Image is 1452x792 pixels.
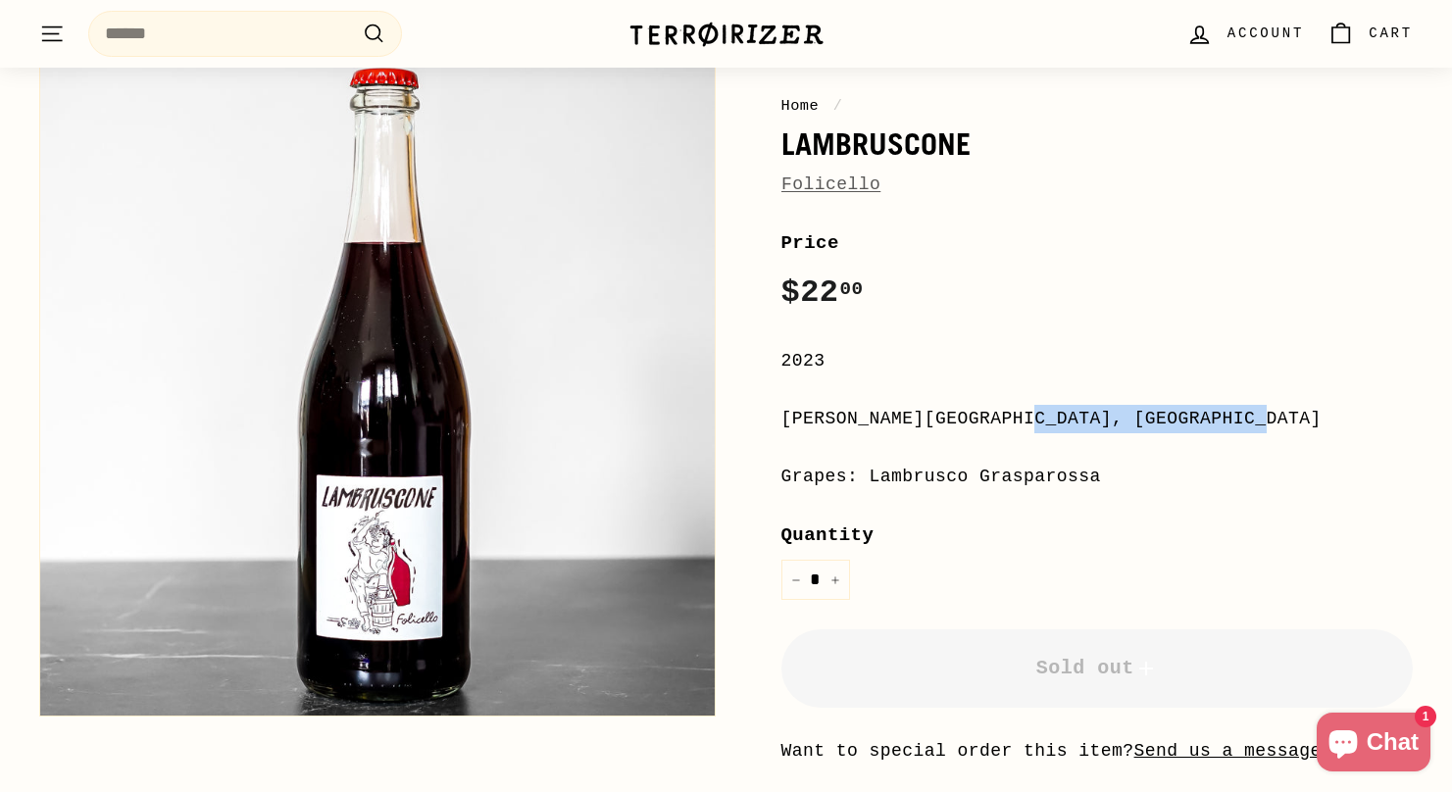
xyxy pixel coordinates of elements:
[781,560,850,600] input: quantity
[40,41,715,716] img: Lambruscone
[781,560,811,600] button: Reduce item quantity by one
[1134,741,1322,761] a: Send us a message
[1369,23,1413,44] span: Cart
[781,174,880,194] a: Folicello
[1227,23,1304,44] span: Account
[1175,5,1316,63] a: Account
[781,228,1414,258] label: Price
[781,737,1414,766] li: Want to special order this item?
[781,405,1414,433] div: [PERSON_NAME][GEOGRAPHIC_DATA], [GEOGRAPHIC_DATA]
[781,347,1414,375] div: 2023
[781,629,1414,708] button: Sold out
[781,97,820,115] a: Home
[781,274,864,311] span: $22
[1316,5,1425,63] a: Cart
[828,97,848,115] span: /
[781,463,1414,491] div: Grapes: Lambrusco Grasparossa
[781,520,1414,550] label: Quantity
[781,127,1414,161] h1: Lambruscone
[821,560,850,600] button: Increase item quantity by one
[781,94,1414,118] nav: breadcrumbs
[1036,657,1158,679] span: Sold out
[1311,713,1436,776] inbox-online-store-chat: Shopify online store chat
[839,278,863,300] sup: 00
